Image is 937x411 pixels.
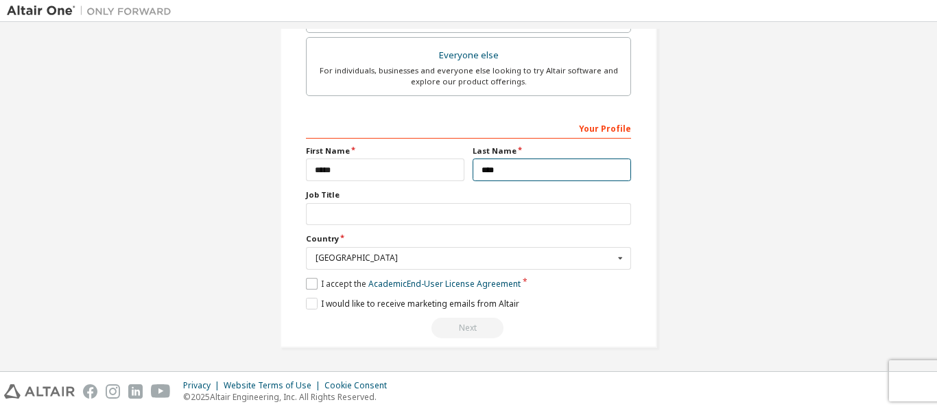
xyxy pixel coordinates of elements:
[306,318,631,338] div: Read and acccept EULA to continue
[4,384,75,399] img: altair_logo.svg
[7,4,178,18] img: Altair One
[183,391,395,403] p: © 2025 Altair Engineering, Inc. All Rights Reserved.
[128,384,143,399] img: linkedin.svg
[306,278,521,290] label: I accept the
[368,278,521,290] a: Academic End-User License Agreement
[306,189,631,200] label: Job Title
[316,254,614,262] div: [GEOGRAPHIC_DATA]
[106,384,120,399] img: instagram.svg
[183,380,224,391] div: Privacy
[83,384,97,399] img: facebook.svg
[306,233,631,244] label: Country
[473,145,631,156] label: Last Name
[324,380,395,391] div: Cookie Consent
[315,65,622,87] div: For individuals, businesses and everyone else looking to try Altair software and explore our prod...
[306,298,519,309] label: I would like to receive marketing emails from Altair
[306,117,631,139] div: Your Profile
[306,145,464,156] label: First Name
[151,384,171,399] img: youtube.svg
[224,380,324,391] div: Website Terms of Use
[315,46,622,65] div: Everyone else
